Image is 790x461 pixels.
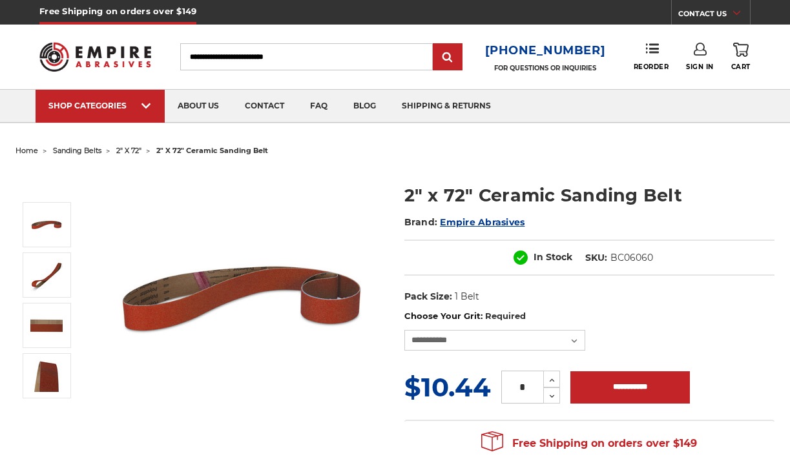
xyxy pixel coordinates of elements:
span: Sign In [686,63,714,71]
a: [PHONE_NUMBER] [485,41,606,60]
label: Choose Your Grit: [404,310,774,323]
a: blog [340,90,389,123]
a: Reorder [634,43,669,70]
div: SHOP CATEGORIES [48,101,152,110]
dt: Pack Size: [404,290,452,303]
span: Reorder [634,63,669,71]
img: 2" x 72" Ceramic Sanding Belt [30,259,63,291]
a: about us [165,90,232,123]
a: Cart [731,43,751,71]
span: 2" x 72" ceramic sanding belt [156,146,268,155]
a: faq [297,90,340,123]
span: Brand: [404,216,438,228]
a: CONTACT US [678,6,750,25]
dd: BC06060 [610,251,653,265]
img: 2" x 72" Ceramic Pipe Sanding Belt [113,169,371,427]
p: FOR QUESTIONS OR INQUIRIES [485,64,606,72]
dt: SKU: [585,251,607,265]
a: contact [232,90,297,123]
a: sanding belts [53,146,101,155]
input: Submit [435,45,461,70]
img: 2" x 72" - Ceramic Sanding Belt [30,360,63,392]
span: Cart [731,63,751,71]
span: $10.44 [404,371,491,403]
a: shipping & returns [389,90,504,123]
a: home [16,146,38,155]
span: In Stock [534,251,572,263]
img: 2" x 72" Cer Sanding Belt [30,309,63,342]
img: Empire Abrasives [39,35,151,79]
dd: 1 Belt [455,290,479,303]
img: 2" x 72" Ceramic Pipe Sanding Belt [30,209,63,241]
small: Required [485,311,526,321]
a: Empire Abrasives [440,216,525,228]
a: 2" x 72" [116,146,141,155]
h1: 2" x 72" Ceramic Sanding Belt [404,183,774,208]
span: Free Shipping on orders over $149 [481,431,697,456]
